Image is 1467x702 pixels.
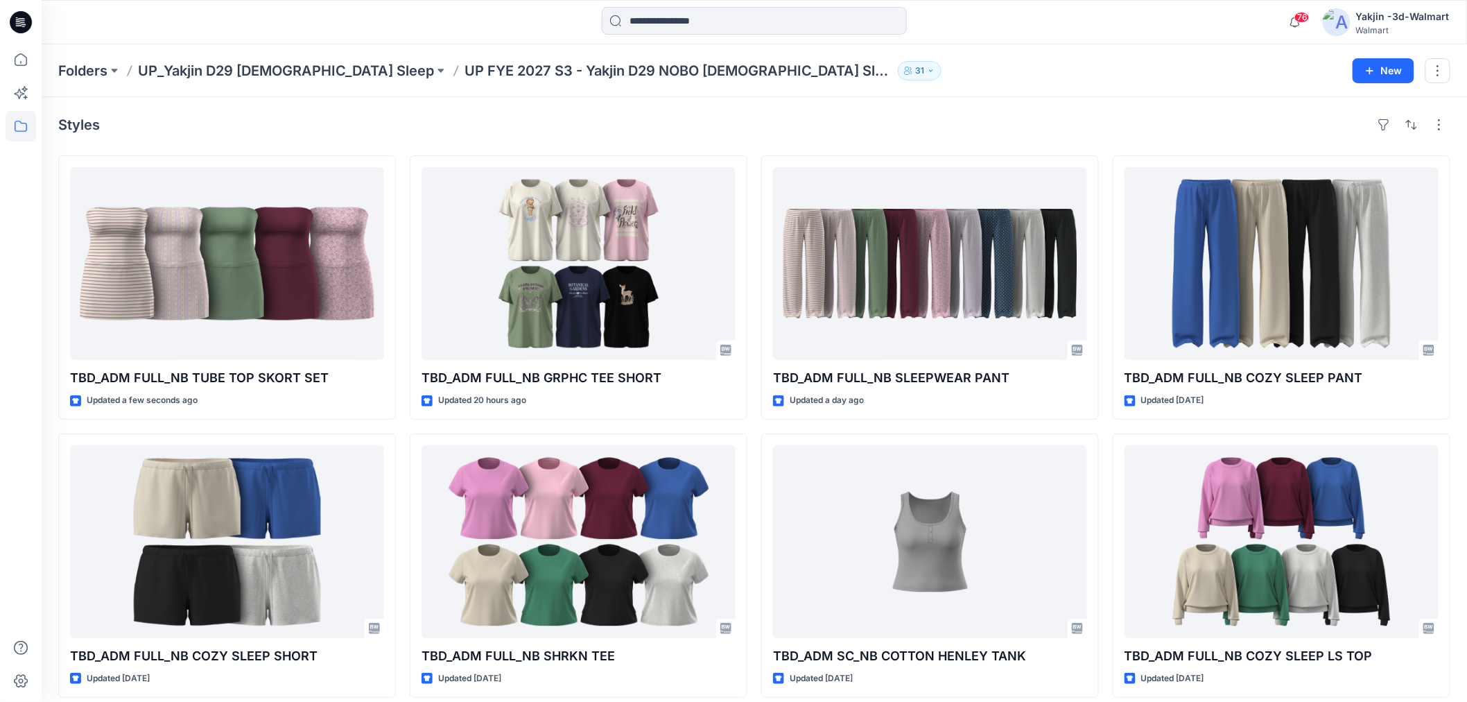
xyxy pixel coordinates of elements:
p: Updated [DATE] [790,671,853,686]
a: TBD_ADM FULL_NB COZY SLEEP SHORT [70,445,384,638]
p: Updated 20 hours ago [438,393,526,408]
p: TBD_ADM FULL_NB COZY SLEEP SHORT [70,647,384,666]
p: TBD_ADM SC_NB COTTON HENLEY TANK [773,647,1087,666]
button: 31 [898,61,941,80]
img: avatar [1323,8,1351,36]
div: Yakjin -3d-Walmart [1356,8,1450,25]
a: TBD_ADM FULL_NB GRPHC TEE SHORT [422,167,736,360]
p: Updated [DATE] [438,671,501,686]
p: Updated [DATE] [1141,393,1204,408]
h4: Styles [58,117,100,133]
p: 31 [915,63,924,78]
p: Updated [DATE] [87,671,150,686]
p: TBD_ADM FULL_NB COZY SLEEP LS TOP [1125,647,1439,666]
p: TBD_ADM FULL_NB SHRKN TEE [422,647,736,666]
a: TBD_ADM FULL_NB COZY SLEEP PANT [1125,167,1439,360]
p: Updated a day ago [790,393,864,408]
a: UP_Yakjin D29 [DEMOGRAPHIC_DATA] Sleep [138,61,434,80]
p: TBD_ADM FULL_NB GRPHC TEE SHORT [422,368,736,388]
a: TBD_ADM FULL_NB COZY SLEEP LS TOP [1125,445,1439,638]
p: UP FYE 2027 S3 - Yakjin D29 NOBO [DEMOGRAPHIC_DATA] Sleepwear [465,61,892,80]
a: TBD_ADM FULL_NB TUBE TOP SKORT SET [70,167,384,360]
p: TBD_ADM FULL_NB TUBE TOP SKORT SET [70,368,384,388]
span: 76 [1294,12,1310,23]
p: TBD_ADM FULL_NB SLEEPWEAR PANT [773,368,1087,388]
div: Walmart [1356,25,1450,35]
p: Updated [DATE] [1141,671,1204,686]
a: TBD_ADM FULL_NB SLEEPWEAR PANT [773,167,1087,360]
a: Folders [58,61,107,80]
button: New [1353,58,1414,83]
p: Updated a few seconds ago [87,393,198,408]
a: TBD_ADM SC_NB COTTON HENLEY TANK [773,445,1087,638]
p: TBD_ADM FULL_NB COZY SLEEP PANT [1125,368,1439,388]
a: TBD_ADM FULL_NB SHRKN TEE [422,445,736,638]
